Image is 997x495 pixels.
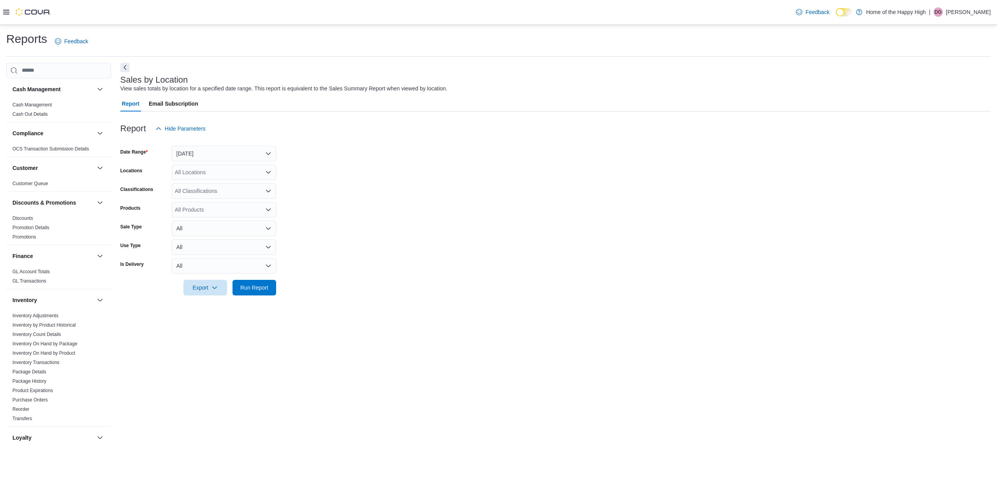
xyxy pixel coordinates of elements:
button: Compliance [95,129,105,138]
button: Open list of options [265,207,271,213]
a: Cash Out Details [12,111,48,117]
a: Inventory Count Details [12,332,61,337]
button: Run Report [233,280,276,295]
span: Run Report [240,284,268,292]
button: Cash Management [95,85,105,94]
button: Loyalty [95,433,105,442]
a: Inventory by Product Historical [12,322,76,328]
div: View sales totals by location for a specified date range. This report is equivalent to the Sales ... [120,85,447,93]
h3: Report [120,124,146,133]
h3: Customer [12,164,38,172]
button: Discounts & Promotions [12,199,94,207]
button: Hide Parameters [152,121,209,136]
a: Purchase Orders [12,397,48,403]
label: Classifications [120,186,153,193]
label: Products [120,205,141,211]
a: GL Account Totals [12,269,50,274]
span: DG [935,7,942,17]
button: Customer [12,164,94,172]
span: Report [122,96,139,111]
a: Inventory Adjustments [12,313,58,318]
span: Customer Queue [12,180,48,187]
a: Customer Queue [12,181,48,186]
div: Deena Gaudreau [934,7,943,17]
a: OCS Transaction Submission Details [12,146,89,152]
a: Inventory Transactions [12,360,60,365]
button: Finance [12,252,94,260]
a: Cash Management [12,102,52,108]
span: Export [188,280,222,295]
button: Customer [95,163,105,173]
a: Package History [12,378,46,384]
button: Discounts & Promotions [95,198,105,207]
a: Inventory On Hand by Package [12,341,78,346]
button: Open list of options [265,188,271,194]
p: Home of the Happy High [866,7,926,17]
span: Transfers [12,415,32,422]
span: Inventory On Hand by Package [12,341,78,347]
input: Dark Mode [836,8,852,16]
button: Cash Management [12,85,94,93]
h1: Reports [6,31,47,47]
a: Promotions [12,234,36,240]
button: Open list of options [265,169,271,175]
div: Inventory [6,311,111,426]
a: Package Details [12,369,46,375]
a: Transfers [12,416,32,421]
h3: Sales by Location [120,75,188,85]
div: Discounts & Promotions [6,214,111,245]
button: Finance [95,251,105,261]
div: Cash Management [6,100,111,122]
a: Feedback [52,34,91,49]
h3: Finance [12,252,33,260]
p: | [929,7,930,17]
label: Sale Type [120,224,142,230]
button: All [172,221,276,236]
span: Package Details [12,369,46,375]
span: Inventory On Hand by Product [12,350,75,356]
button: All [172,258,276,274]
a: Product Expirations [12,388,53,393]
a: Feedback [793,4,832,20]
h3: Discounts & Promotions [12,199,76,207]
label: Is Delivery [120,261,144,267]
button: Inventory [95,295,105,305]
button: Export [183,280,227,295]
span: Feedback [64,37,88,45]
div: Loyalty [6,449,111,470]
button: [DATE] [172,146,276,161]
span: Cash Management [12,102,52,108]
label: Locations [120,168,143,174]
span: Hide Parameters [165,125,206,133]
label: Use Type [120,242,141,249]
h3: Loyalty [12,434,32,442]
h3: Compliance [12,129,43,137]
a: Reorder [12,407,29,412]
button: Loyalty [12,434,94,442]
span: OCS Transaction Submission Details [12,146,89,152]
img: Cova [16,8,51,16]
button: All [172,239,276,255]
a: Promotion Details [12,225,49,230]
a: GL Transactions [12,278,46,284]
span: Email Subscription [149,96,198,111]
label: Date Range [120,149,148,155]
a: Discounts [12,216,33,221]
button: Next [120,63,130,72]
span: Feedback [805,8,829,16]
span: Purchase Orders [12,397,48,403]
p: [PERSON_NAME] [946,7,991,17]
button: Inventory [12,296,94,304]
h3: Inventory [12,296,37,304]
